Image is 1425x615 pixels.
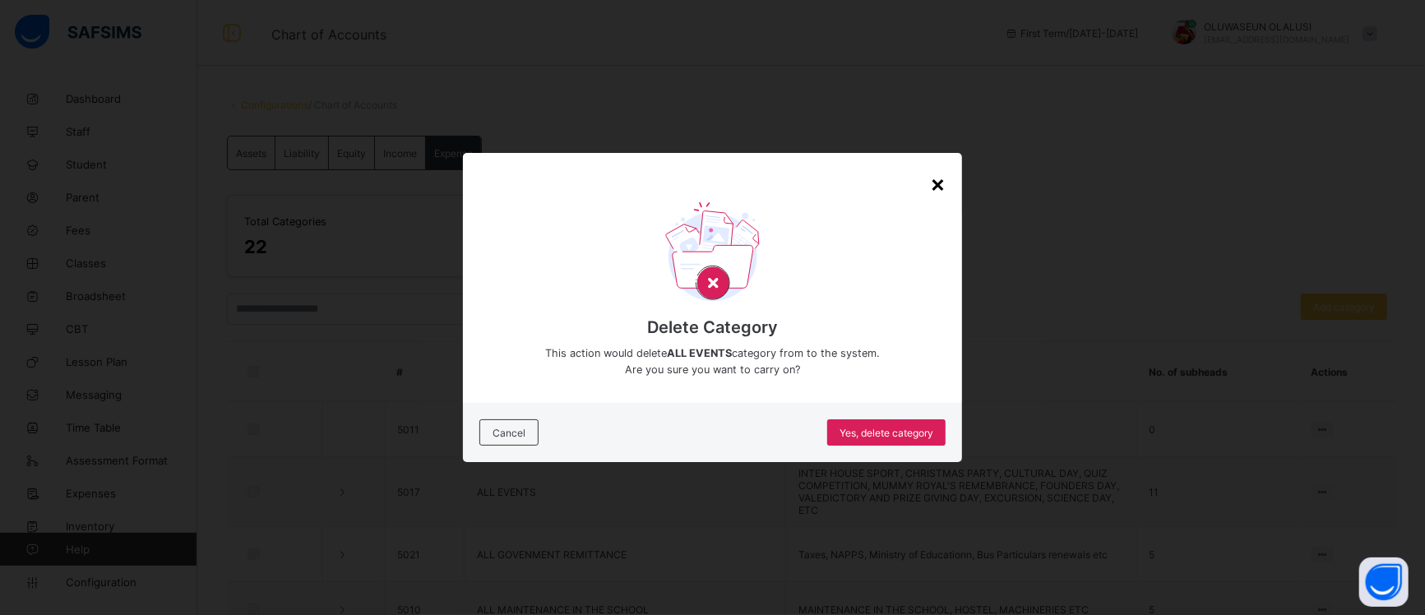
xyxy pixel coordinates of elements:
span: Delete Category [488,317,937,337]
span: This action would delete category from to the system. Are you sure you want to carry on? [488,345,937,378]
button: Open asap [1359,557,1409,607]
span: Cancel [493,427,525,439]
b: ALL EVENTS [667,347,732,359]
img: delete svg [665,202,760,307]
div: × [930,169,946,197]
span: Yes, delete category [840,427,933,439]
